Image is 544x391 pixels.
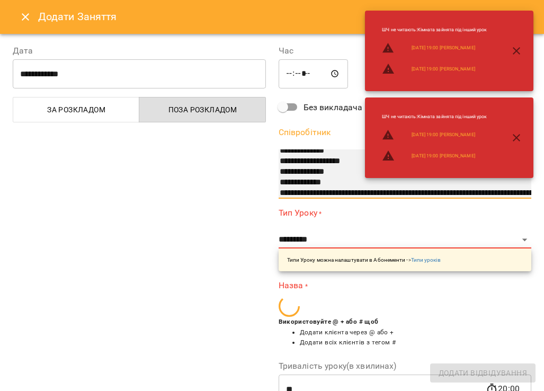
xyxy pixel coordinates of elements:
span: За розкладом [20,103,133,116]
span: Без викладача [304,101,363,114]
li: ШЧ не читають : Кімната зайнята під інший урок [373,22,495,38]
li: Додати всіх клієнтів з тегом # [300,337,532,348]
button: Close [13,4,38,30]
p: Типи Уроку можна налаштувати в Абонементи -> [287,256,441,264]
button: За розкладом [13,97,139,122]
label: Тип Уроку [279,207,532,219]
button: Поза розкладом [139,97,265,122]
a: [DATE] 19:00 [PERSON_NAME] [412,66,475,73]
label: Співробітник [279,128,532,137]
h6: Додати Заняття [38,8,531,25]
label: Дата [13,47,266,55]
label: Тривалість уроку(в хвилинах) [279,362,532,370]
b: Використовуйте @ + або # щоб [279,318,379,325]
label: Час [279,47,532,55]
label: Назва [279,280,532,292]
a: [DATE] 19:00 [PERSON_NAME] [412,131,475,138]
li: Додати клієнта через @ або + [300,327,532,338]
a: Типи уроків [411,257,441,263]
a: [DATE] 19:00 [PERSON_NAME] [412,45,475,51]
span: Поза розкладом [146,103,259,116]
li: ШЧ не читають : Кімната зайнята під інший урок [373,109,495,125]
a: [DATE] 19:00 [PERSON_NAME] [412,153,475,159]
